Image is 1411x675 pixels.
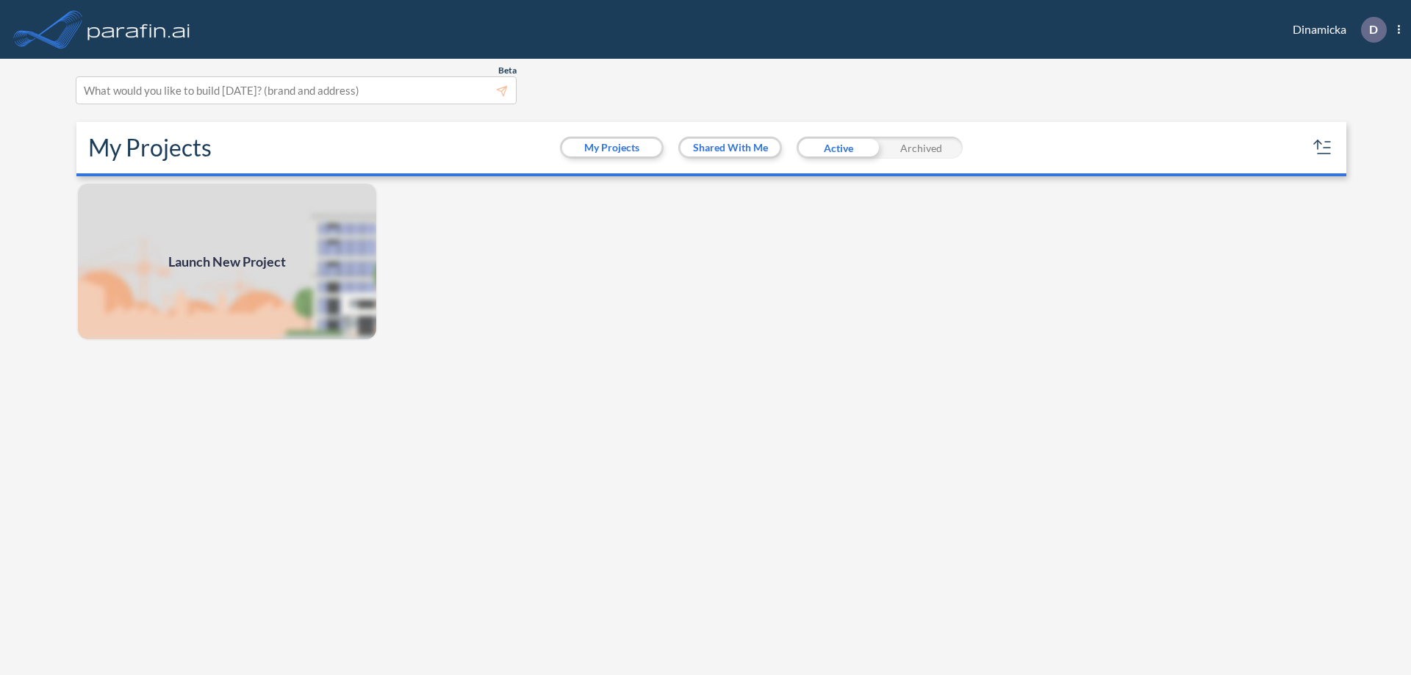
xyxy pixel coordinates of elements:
[1311,136,1335,159] button: sort
[498,65,517,76] span: Beta
[880,137,963,159] div: Archived
[681,139,780,156] button: Shared With Me
[76,182,378,341] a: Launch New Project
[1271,17,1400,43] div: Dinamicka
[85,15,193,44] img: logo
[562,139,661,156] button: My Projects
[76,182,378,341] img: add
[1369,23,1378,36] p: D
[168,252,286,272] span: Launch New Project
[797,137,880,159] div: Active
[88,134,212,162] h2: My Projects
